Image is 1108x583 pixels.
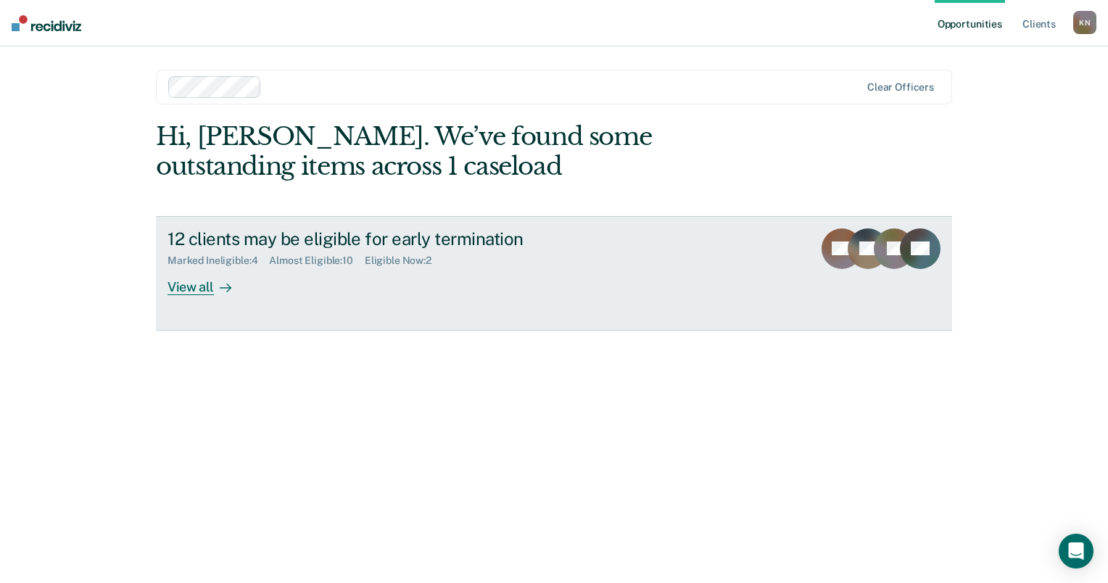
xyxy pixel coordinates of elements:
[168,228,677,249] div: 12 clients may be eligible for early termination
[1059,534,1093,568] div: Open Intercom Messenger
[156,216,952,331] a: 12 clients may be eligible for early terminationMarked Ineligible:4Almost Eligible:10Eligible Now...
[168,267,249,295] div: View all
[867,81,934,94] div: Clear officers
[1073,11,1096,34] button: KN
[12,15,81,31] img: Recidiviz
[156,122,793,181] div: Hi, [PERSON_NAME]. We’ve found some outstanding items across 1 caseload
[168,255,269,267] div: Marked Ineligible : 4
[1073,11,1096,34] div: K N
[269,255,365,267] div: Almost Eligible : 10
[365,255,443,267] div: Eligible Now : 2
